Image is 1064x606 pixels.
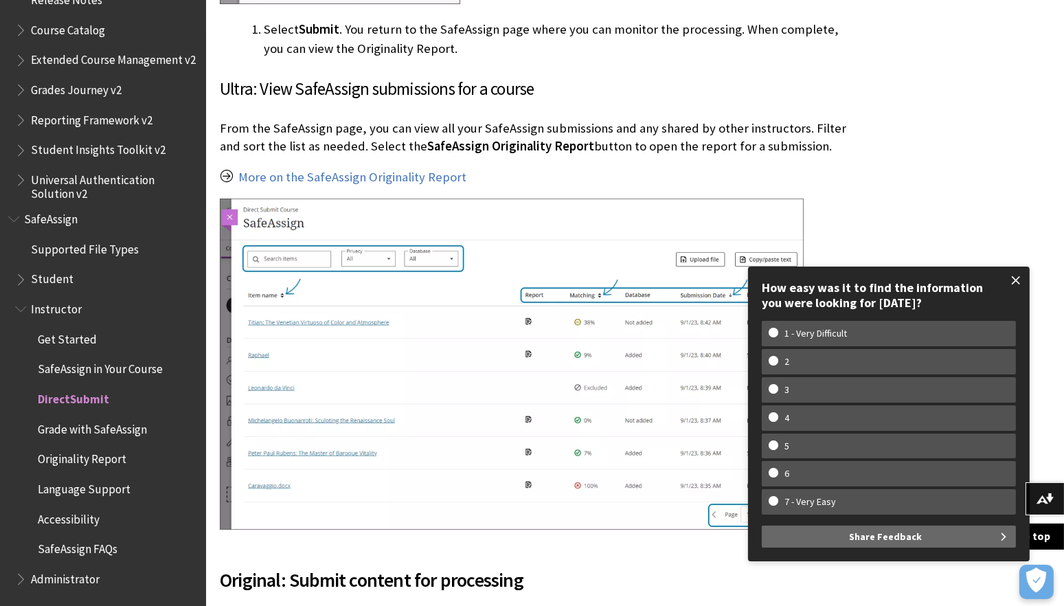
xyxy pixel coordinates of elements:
[220,199,804,529] img: Direct Submit page
[769,356,805,368] w-span: 2
[31,238,139,256] span: Supported File Types
[264,20,847,58] li: Select . You return to the SafeAssign page where you can monitor the processing. When complete, y...
[1019,565,1054,599] button: فتح التفضيلات
[38,508,100,526] span: Accessibility
[769,328,863,339] w-span: 1 - Very Difficult
[38,538,117,557] span: SafeAssign FAQs
[769,412,805,424] w-span: 4
[31,298,82,316] span: Instructor
[31,139,166,157] span: Student Insights Toolkit v2
[38,478,131,496] span: Language Support
[220,120,847,155] p: From the SafeAssign page, you can view all your SafeAssign submissions and any shared by other in...
[762,526,1016,548] button: Share Feedback
[38,328,97,346] span: Get Started
[38,418,147,436] span: Grade with SafeAssign
[769,496,852,508] w-span: 7 - Very Easy
[38,448,126,467] span: Originality Report
[31,168,196,201] span: Universal Authentication Solution v2
[427,138,594,154] span: SafeAssign Originality Report
[31,268,73,287] span: Student
[38,388,109,406] span: DirectSubmit
[38,358,163,377] span: SafeAssign in Your Course
[769,468,805,480] w-span: 6
[299,21,339,37] span: Submit
[31,568,100,586] span: Administrator
[8,207,198,591] nav: Book outline for Blackboard SafeAssign
[762,280,1016,310] div: How easy was it to find the information you were looking for [DATE]?
[31,19,105,37] span: Course Catalog
[31,78,122,97] span: Grades Journey v2
[31,49,196,67] span: Extended Course Management v2
[238,169,466,186] a: More on the SafeAssign Originality Report
[220,76,847,102] h3: Ultra: View SafeAssign submissions for a course
[849,526,922,548] span: Share Feedback
[31,109,152,127] span: Reporting Framework v2
[769,440,805,452] w-span: 5
[24,207,78,226] span: SafeAssign
[220,565,847,594] span: Original: Submit content for processing
[769,384,805,396] w-span: 3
